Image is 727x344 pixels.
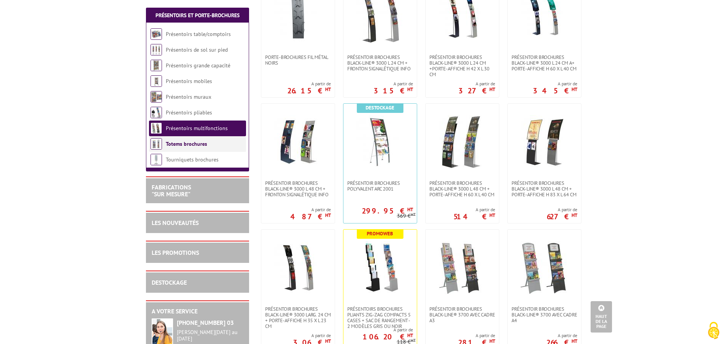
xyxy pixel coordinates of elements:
img: Présentoirs table/comptoirs [151,28,162,40]
span: A partir de [458,81,495,87]
sup: HT [489,86,495,93]
a: Présentoir brochures Black-Line® 3000 L 48 cm + fronton signalétique info [261,180,335,197]
span: Porte-brochures fil métal noirs [265,54,331,66]
a: FABRICATIONS"Sur Mesure" [152,183,191,198]
h2: A votre service [152,308,243,315]
p: 327 € [458,88,495,93]
a: Présentoir brochures Black-Line® 3700 avec cadre A3 [426,306,499,323]
a: Présentoir brochures Black-Line® 3000 Larg. 24 cm + porte-affiche H 35 x L 23 cm [261,306,335,329]
span: A partir de [287,81,331,87]
a: Présentoir Brochures Black-Line® 3000 L 24 cm + Fronton signalétique info [343,54,417,72]
a: Totems brochures [166,140,207,147]
img: Tourniquets brochures [151,154,162,165]
p: 514 € [453,214,495,219]
span: Présentoir brochures Black-Line® 3700 avec cadre A3 [429,306,495,323]
p: 369 € [397,213,416,219]
sup: HT [407,86,413,93]
img: Totems brochures [151,138,162,150]
p: 315 € [374,88,413,93]
sup: HT [411,212,416,217]
span: A partir de [546,333,577,339]
span: Présentoir Brochures Black-Line® 3000 L 24 cm +porte-affiche H 42 x L 30 cm [429,54,495,77]
sup: HT [407,332,413,339]
p: 106.20 € [363,334,413,339]
b: Destockage [366,104,394,111]
span: A partir de [453,207,495,213]
span: A partir de [290,207,331,213]
a: Présentoirs pliables [166,109,212,116]
a: Présentoir brochures Black-Line® 3000 L 24 cm a+ porte-affiche H 60 x L 40 cm [508,54,581,72]
img: Présentoirs muraux [151,91,162,103]
span: A partir de [374,81,413,87]
a: Présentoirs multifonctions [166,125,228,132]
img: Présentoir brochures Black-Line® 3000 L 48 cm + fronton signalétique info [271,115,325,169]
span: A partir de [533,81,577,87]
span: Présentoir brochures Black-Line® 3000 L 48 cm + fronton signalétique info [265,180,331,197]
p: 487 € [290,214,331,219]
span: A partir de [343,327,413,333]
span: Présentoir brochures Black-Line® 3000 Larg. 24 cm + porte-affiche H 35 x L 23 cm [265,306,331,329]
img: Présentoir Brochures polyvalent Arc 2001 [353,115,407,169]
span: A partir de [458,333,495,339]
img: Présentoir brochures Black-Line® 3000 Larg. 24 cm + porte-affiche H 35 x L 23 cm [271,241,325,295]
sup: HT [572,212,577,218]
img: Cookies (fenêtre modale) [704,321,723,340]
a: LES NOUVEAUTÉS [152,219,199,227]
img: Présentoirs grande capacité [151,60,162,71]
a: Présentoir Brochures polyvalent Arc 2001 [343,180,417,192]
p: 26.15 € [287,88,331,93]
p: 345 € [533,88,577,93]
button: Cookies (fenêtre modale) [700,318,727,344]
a: Présentoirs muraux [166,93,211,100]
a: LES PROMOTIONS [152,249,199,256]
a: Présentoirs grande capacité [166,62,230,69]
a: Tourniquets brochures [166,156,219,163]
img: Présentoir brochures Black-Line® 3000 L 48 cm + porte-affiche H 60 x L 40 cm [436,115,489,169]
span: Présentoir Brochures polyvalent Arc 2001 [347,180,413,192]
a: Porte-brochures fil métal noirs [261,54,335,66]
span: Présentoirs brochures pliants Zig-Zag compacts 5 cases + sac de rangement - 2 Modèles Gris ou Noir [347,306,413,329]
a: Présentoirs et Porte-brochures [155,12,240,19]
span: Présentoir brochures Black-Line® 3000 L 48 cm + porte-affiche H 60 x L 40 cm [429,180,495,197]
a: DESTOCKAGE [152,279,187,286]
div: [PERSON_NAME][DATE] au [DATE] [177,329,243,342]
a: Présentoirs brochures pliants Zig-Zag compacts 5 cases + sac de rangement - 2 Modèles Gris ou Noir [343,306,417,329]
a: Présentoir brochures Black-Line® 3000 L 48 cm + porte-affiche H 60 x L 40 cm [426,180,499,197]
a: Présentoir Brochures Black-Line® 3000 L 24 cm +porte-affiche H 42 x L 30 cm [426,54,499,77]
sup: HT [489,212,495,218]
a: Présentoirs table/comptoirs [166,31,231,37]
a: Présentoir brochures Black-Line® 3000 L 48 cm + porte-affiche H 83 x L 64 cm [508,180,581,197]
img: Présentoir brochures Black-Line® 3700 avec cadre A3 [436,241,489,295]
img: Présentoirs multifonctions [151,122,162,134]
span: Présentoir brochures Black-Line® 3700 avec cadre A4 [512,306,577,323]
span: Présentoir brochures Black-Line® 3000 L 48 cm + porte-affiche H 83 x L 64 cm [512,180,577,197]
p: 299.95 € [362,209,413,213]
sup: HT [325,86,331,93]
sup: HT [572,86,577,93]
p: 627 € [547,214,577,219]
img: Présentoirs brochures pliants Zig-Zag compacts 5 cases + sac de rangement - 2 Modèles Gris ou Noir [353,241,407,295]
img: Présentoirs de sol sur pied [151,44,162,55]
sup: HT [407,206,413,213]
a: Présentoir brochures Black-Line® 3700 avec cadre A4 [508,306,581,323]
sup: HT [325,212,331,218]
img: Présentoir brochures Black-Line® 3000 L 48 cm + porte-affiche H 83 x L 64 cm [518,115,571,169]
img: Présentoirs mobiles [151,75,162,87]
span: A partir de [293,333,331,339]
strong: [PHONE_NUMBER] 03 [177,319,234,326]
a: Présentoirs mobiles [166,78,212,85]
a: Présentoirs de sol sur pied [166,46,228,53]
sup: HT [411,337,416,343]
img: Présentoirs pliables [151,107,162,118]
span: Présentoir Brochures Black-Line® 3000 L 24 cm + Fronton signalétique info [347,54,413,72]
span: A partir de [547,207,577,213]
b: Promoweb [367,230,393,237]
img: Présentoir brochures Black-Line® 3700 avec cadre A4 [518,241,571,295]
span: Présentoir brochures Black-Line® 3000 L 24 cm a+ porte-affiche H 60 x L 40 cm [512,54,577,72]
a: Haut de la page [591,301,612,333]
